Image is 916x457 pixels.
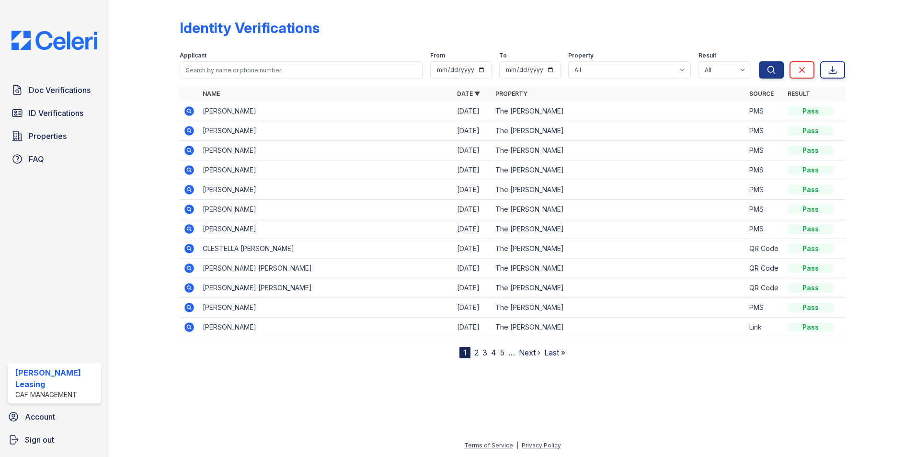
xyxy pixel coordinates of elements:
td: PMS [745,180,784,200]
td: [PERSON_NAME] [199,141,453,160]
td: [PERSON_NAME] [199,102,453,121]
td: [DATE] [453,278,492,298]
div: Identity Verifications [180,19,320,36]
td: [PERSON_NAME] [199,298,453,318]
td: [DATE] [453,239,492,259]
td: The [PERSON_NAME] [492,102,746,121]
td: [PERSON_NAME] [PERSON_NAME] [199,278,453,298]
td: [PERSON_NAME] [PERSON_NAME] [199,259,453,278]
td: [DATE] [453,141,492,160]
label: Applicant [180,52,206,59]
td: The [PERSON_NAME] [492,160,746,180]
td: [DATE] [453,219,492,239]
td: CLESTELLA [PERSON_NAME] [199,239,453,259]
div: Pass [788,165,834,175]
td: PMS [745,160,784,180]
td: The [PERSON_NAME] [492,121,746,141]
td: [DATE] [453,121,492,141]
div: Pass [788,283,834,293]
td: PMS [745,102,784,121]
div: Pass [788,224,834,234]
span: Sign out [25,434,54,446]
input: Search by name or phone number [180,61,423,79]
td: [DATE] [453,259,492,278]
div: Pass [788,205,834,214]
a: 2 [474,348,479,357]
span: Account [25,411,55,423]
td: The [PERSON_NAME] [492,141,746,160]
a: Account [4,407,105,426]
td: [PERSON_NAME] [199,200,453,219]
label: Property [568,52,594,59]
td: QR Code [745,239,784,259]
span: … [508,347,515,358]
a: 4 [491,348,496,357]
div: Pass [788,106,834,116]
td: [DATE] [453,200,492,219]
td: [DATE] [453,298,492,318]
td: [DATE] [453,102,492,121]
td: The [PERSON_NAME] [492,298,746,318]
a: Name [203,90,220,97]
div: Pass [788,185,834,194]
a: Properties [8,126,101,146]
a: Result [788,90,810,97]
a: Next › [519,348,540,357]
td: QR Code [745,278,784,298]
td: [DATE] [453,318,492,337]
a: Sign out [4,430,105,449]
td: [DATE] [453,160,492,180]
span: ID Verifications [29,107,83,119]
a: 3 [482,348,487,357]
td: [PERSON_NAME] [199,121,453,141]
td: PMS [745,121,784,141]
div: Pass [788,126,834,136]
div: Pass [788,146,834,155]
td: The [PERSON_NAME] [492,278,746,298]
td: The [PERSON_NAME] [492,318,746,337]
td: QR Code [745,259,784,278]
label: Result [698,52,716,59]
div: Pass [788,263,834,273]
td: Link [745,318,784,337]
td: The [PERSON_NAME] [492,259,746,278]
a: Doc Verifications [8,80,101,100]
td: [PERSON_NAME] [199,219,453,239]
span: Properties [29,130,67,142]
td: [PERSON_NAME] [199,160,453,180]
a: Terms of Service [464,442,513,449]
td: The [PERSON_NAME] [492,239,746,259]
td: The [PERSON_NAME] [492,200,746,219]
div: Pass [788,322,834,332]
a: 5 [500,348,504,357]
a: ID Verifications [8,103,101,123]
div: CAF Management [15,390,97,400]
td: PMS [745,141,784,160]
label: From [430,52,445,59]
span: Doc Verifications [29,84,91,96]
a: FAQ [8,149,101,169]
td: The [PERSON_NAME] [492,180,746,200]
span: FAQ [29,153,44,165]
div: [PERSON_NAME] Leasing [15,367,97,390]
div: Pass [788,244,834,253]
a: Source [749,90,774,97]
a: Privacy Policy [522,442,561,449]
td: PMS [745,200,784,219]
a: Date ▼ [457,90,480,97]
td: PMS [745,298,784,318]
td: [PERSON_NAME] [199,318,453,337]
td: PMS [745,219,784,239]
label: To [499,52,507,59]
td: The [PERSON_NAME] [492,219,746,239]
a: Property [495,90,527,97]
div: | [516,442,518,449]
img: CE_Logo_Blue-a8612792a0a2168367f1c8372b55b34899dd931a85d93a1a3d3e32e68fde9ad4.png [4,31,105,50]
div: 1 [459,347,470,358]
a: Last » [544,348,565,357]
td: [PERSON_NAME] [199,180,453,200]
td: [DATE] [453,180,492,200]
div: Pass [788,303,834,312]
